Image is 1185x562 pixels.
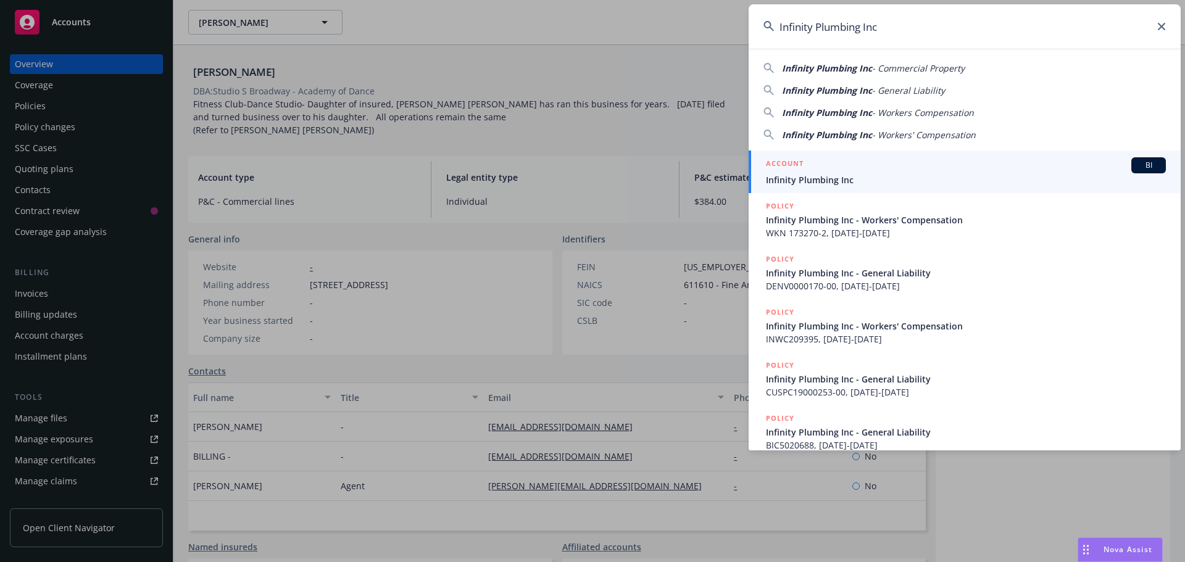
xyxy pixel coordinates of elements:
[766,279,1166,292] span: DENV0000170-00, [DATE]-[DATE]
[766,320,1166,333] span: Infinity Plumbing Inc - Workers' Compensation
[766,173,1166,186] span: Infinity Plumbing Inc
[749,151,1181,193] a: ACCOUNTBIInfinity Plumbing Inc
[872,85,945,96] span: - General Liability
[749,246,1181,299] a: POLICYInfinity Plumbing Inc - General LiabilityDENV0000170-00, [DATE]-[DATE]
[1078,537,1163,562] button: Nova Assist
[749,4,1181,49] input: Search...
[766,267,1166,279] span: Infinity Plumbing Inc - General Liability
[782,85,872,96] span: Infinity Plumbing Inc
[782,129,872,141] span: Infinity Plumbing Inc
[766,426,1166,439] span: Infinity Plumbing Inc - General Liability
[766,306,794,318] h5: POLICY
[766,200,794,212] h5: POLICY
[1104,544,1152,555] span: Nova Assist
[872,107,974,118] span: - Workers Compensation
[782,107,872,118] span: Infinity Plumbing Inc
[1136,160,1161,171] span: BI
[766,253,794,265] h5: POLICY
[872,62,965,74] span: - Commercial Property
[749,299,1181,352] a: POLICYInfinity Plumbing Inc - Workers' CompensationINWC209395, [DATE]-[DATE]
[749,352,1181,405] a: POLICYInfinity Plumbing Inc - General LiabilityCUSPC19000253-00, [DATE]-[DATE]
[766,157,804,172] h5: ACCOUNT
[766,386,1166,399] span: CUSPC19000253-00, [DATE]-[DATE]
[782,62,872,74] span: Infinity Plumbing Inc
[766,333,1166,345] span: INWC209395, [DATE]-[DATE]
[749,193,1181,246] a: POLICYInfinity Plumbing Inc - Workers' CompensationWKN 173270-2, [DATE]-[DATE]
[1078,538,1094,561] div: Drag to move
[766,412,794,424] h5: POLICY
[766,226,1166,239] span: WKN 173270-2, [DATE]-[DATE]
[766,373,1166,386] span: Infinity Plumbing Inc - General Liability
[766,359,794,371] h5: POLICY
[766,213,1166,226] span: Infinity Plumbing Inc - Workers' Compensation
[749,405,1181,458] a: POLICYInfinity Plumbing Inc - General LiabilityBIC5020688, [DATE]-[DATE]
[872,129,976,141] span: - Workers' Compensation
[766,439,1166,452] span: BIC5020688, [DATE]-[DATE]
